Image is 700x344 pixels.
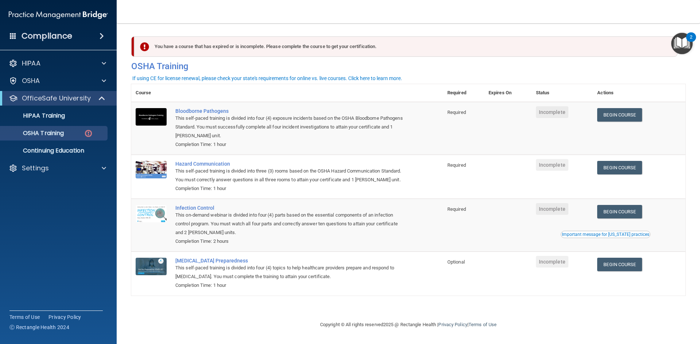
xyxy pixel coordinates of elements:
[597,205,642,218] a: Begin Course
[175,281,407,290] div: Completion Time: 1 hour
[22,59,40,68] p: HIPAA
[131,61,685,71] h4: OSHA Training
[536,203,568,215] span: Incomplete
[134,36,677,57] div: You have a course that has expired or is incomplete. Please complete the course to get your certi...
[175,237,407,246] div: Completion Time: 2 hours
[22,76,40,85] p: OSHA
[536,159,568,171] span: Incomplete
[175,161,407,167] a: Hazard Communication
[84,129,93,138] img: danger-circle.6113f641.png
[275,313,541,336] div: Copyright © All rights reserved 2025 @ Rectangle Health | |
[48,313,81,321] a: Privacy Policy
[175,108,407,114] a: Bloodborne Pathogens
[574,292,691,321] iframe: Drift Widget Chat Controller
[443,84,484,102] th: Required
[468,322,497,327] a: Terms of Use
[175,114,407,140] div: This self-paced training is divided into four (4) exposure incidents based on the OSHA Bloodborne...
[597,258,642,271] a: Begin Course
[175,205,407,211] a: Infection Control
[140,42,149,51] img: exclamation-circle-solid-danger.72ef9ffc.png
[9,76,106,85] a: OSHA
[447,110,466,115] span: Required
[671,33,693,54] button: Open Resource Center, 2 new notifications
[536,256,568,268] span: Incomplete
[175,167,407,184] div: This self-paced training is divided into three (3) rooms based on the OSHA Hazard Communication S...
[438,322,467,327] a: Privacy Policy
[447,259,465,265] span: Optional
[5,147,104,154] p: Continuing Education
[175,184,407,193] div: Completion Time: 1 hour
[597,161,642,174] a: Begin Course
[9,94,106,103] a: OfficeSafe University
[175,211,407,237] div: This on-demand webinar is divided into four (4) parts based on the essential components of an inf...
[561,231,650,238] button: Read this if you are a dental practitioner in the state of CA
[131,84,171,102] th: Course
[22,31,72,41] h4: Compliance
[175,140,407,149] div: Completion Time: 1 hour
[22,164,49,173] p: Settings
[447,206,466,212] span: Required
[536,106,568,118] span: Incomplete
[9,8,108,22] img: PMB logo
[532,84,593,102] th: Status
[593,84,685,102] th: Actions
[9,59,106,68] a: HIPAA
[690,37,692,47] div: 2
[5,112,65,119] p: HIPAA Training
[9,164,106,173] a: Settings
[131,75,403,82] button: If using CE for license renewal, please check your state's requirements for online vs. live cours...
[175,264,407,281] div: This self-paced training is divided into four (4) topics to help healthcare providers prepare and...
[132,76,402,81] div: If using CE for license renewal, please check your state's requirements for online vs. live cours...
[447,162,466,168] span: Required
[597,108,642,122] a: Begin Course
[175,258,407,264] a: [MEDICAL_DATA] Preparedness
[9,324,69,331] span: Ⓒ Rectangle Health 2024
[22,94,91,103] p: OfficeSafe University
[562,232,649,237] div: Important message for [US_STATE] practices
[484,84,532,102] th: Expires On
[5,130,64,137] p: OSHA Training
[9,313,40,321] a: Terms of Use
